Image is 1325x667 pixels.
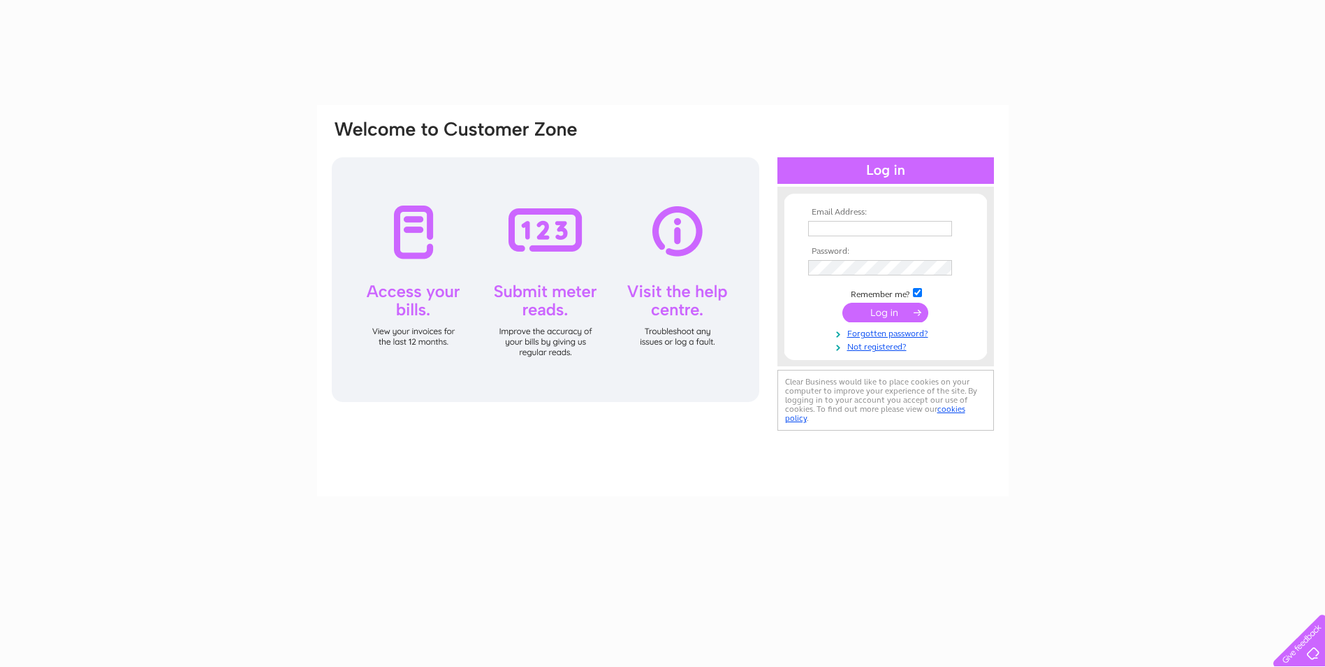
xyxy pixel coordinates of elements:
[808,326,967,339] a: Forgotten password?
[805,247,967,257] th: Password:
[805,286,967,300] td: Remember me?
[777,370,994,431] div: Clear Business would like to place cookies on your computer to improve your experience of the sit...
[808,339,967,352] a: Not registered?
[785,404,965,423] a: cookies policy
[805,208,967,217] th: Email Address:
[842,303,928,322] input: Submit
